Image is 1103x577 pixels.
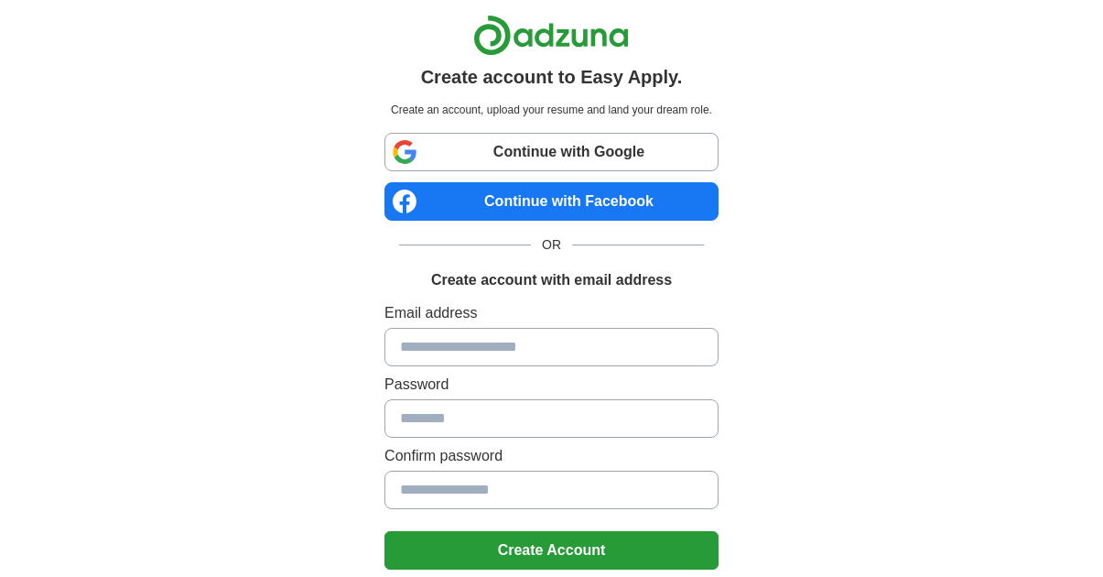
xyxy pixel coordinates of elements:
button: Create Account [384,531,719,570]
p: Create an account, upload your resume and land your dream role. [388,102,715,118]
label: Password [384,374,719,396]
h1: Create account with email address [431,269,672,291]
span: OR [531,235,572,255]
img: Adzuna logo [473,15,629,56]
a: Continue with Google [384,133,719,171]
a: Continue with Facebook [384,182,719,221]
label: Confirm password [384,445,719,467]
label: Email address [384,302,719,324]
h1: Create account to Easy Apply. [421,63,683,91]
